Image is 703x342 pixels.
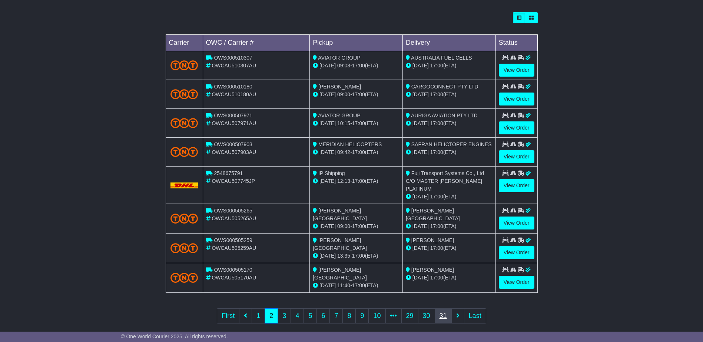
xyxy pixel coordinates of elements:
a: 5 [304,308,317,323]
span: IP Shipping [318,170,345,176]
span: 13:35 [337,253,350,259]
span: 17:00 [352,91,365,97]
span: OWCAU507903AU [212,149,256,155]
span: [DATE] [319,63,336,68]
a: 6 [316,308,330,323]
span: 17:00 [430,245,443,251]
span: 12:13 [337,178,350,184]
span: [DATE] [412,63,429,68]
span: 17:00 [430,275,443,281]
img: TNT_Domestic.png [170,273,198,283]
div: (ETA) [406,120,493,127]
img: TNT_Domestic.png [170,147,198,157]
span: [PERSON_NAME] [GEOGRAPHIC_DATA] [313,267,367,281]
img: DHL.png [170,182,198,188]
img: TNT_Domestic.png [170,243,198,253]
span: 09:00 [337,91,350,97]
div: - (ETA) [313,62,399,70]
div: (ETA) [406,193,493,201]
span: 17:00 [430,223,443,229]
div: (ETA) [406,274,493,282]
div: (ETA) [406,148,493,156]
span: 17:00 [352,178,365,184]
span: [DATE] [319,253,336,259]
span: CARGOCONNECT PTY LTD [411,84,478,90]
a: View Order [499,64,534,77]
span: OWS000510180 [214,84,252,90]
div: (ETA) [406,91,493,98]
span: AUSTRALIA FUEL CELLS [411,55,472,61]
span: OWCAU505265AU [212,215,256,221]
div: (ETA) [406,222,493,230]
a: 10 [368,308,385,323]
td: Status [495,35,537,51]
span: 11:40 [337,282,350,288]
span: [DATE] [412,91,429,97]
img: TNT_Domestic.png [170,118,198,128]
a: View Order [499,276,534,289]
span: 09:42 [337,149,350,155]
a: View Order [499,150,534,163]
span: 17:00 [430,63,443,68]
span: [DATE] [319,149,336,155]
span: [PERSON_NAME] [GEOGRAPHIC_DATA] [313,237,367,251]
span: 17:00 [430,194,443,199]
span: MERIDIAN HELICOPTERS [318,141,382,147]
span: © One World Courier 2025. All rights reserved. [121,333,228,339]
span: OWS000507971 [214,113,252,118]
a: 4 [291,308,304,323]
span: [DATE] [412,194,429,199]
span: [PERSON_NAME] [411,267,454,273]
span: SAFRAN HELICTOPER ENGINES [411,141,492,147]
span: [DATE] [412,120,429,126]
span: [DATE] [319,223,336,229]
span: 09:08 [337,63,350,68]
a: 3 [278,308,291,323]
span: [DATE] [319,120,336,126]
div: - (ETA) [313,120,399,127]
span: 17:00 [352,120,365,126]
a: 31 [435,308,452,323]
span: AVIATOR GROUP [318,113,360,118]
span: 17:00 [352,63,365,68]
span: 2548675791 [214,170,243,176]
span: AURIGA AVIATION PTY LTD [411,113,477,118]
span: AVIATOR GROUP [318,55,360,61]
img: TNT_Domestic.png [170,60,198,70]
a: 1 [252,308,265,323]
a: First [217,308,239,323]
a: 8 [342,308,356,323]
span: OWCAU510180AU [212,91,256,97]
span: OWCAU505170AU [212,275,256,281]
span: [PERSON_NAME] [318,84,361,90]
a: View Order [499,217,534,229]
span: 17:00 [430,149,443,155]
a: View Order [499,246,534,259]
span: Fuji Transport Systems Co., Ltd C/O MASTER [PERSON_NAME] PLATINUM [406,170,484,192]
span: 17:00 [430,120,443,126]
span: 17:00 [352,253,365,259]
span: OWCAU505259AU [212,245,256,251]
span: [PERSON_NAME] [GEOGRAPHIC_DATA] [406,208,460,221]
a: 2 [265,308,278,323]
img: TNT_Domestic.png [170,89,198,99]
span: OWCAU507745JP [212,178,255,184]
span: [DATE] [319,91,336,97]
span: OWS000507903 [214,141,252,147]
img: TNT_Domestic.png [170,214,198,224]
a: Last [464,308,486,323]
div: (ETA) [406,244,493,252]
span: [DATE] [412,245,429,251]
span: [PERSON_NAME] [GEOGRAPHIC_DATA] [313,208,367,221]
span: OWS000505259 [214,237,252,243]
a: View Order [499,179,534,192]
span: OWCAU510307AU [212,63,256,68]
span: 17:00 [352,282,365,288]
div: - (ETA) [313,91,399,98]
div: - (ETA) [313,222,399,230]
span: [DATE] [319,282,336,288]
div: - (ETA) [313,252,399,260]
span: [DATE] [319,178,336,184]
a: View Order [499,93,534,105]
span: [DATE] [412,149,429,155]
